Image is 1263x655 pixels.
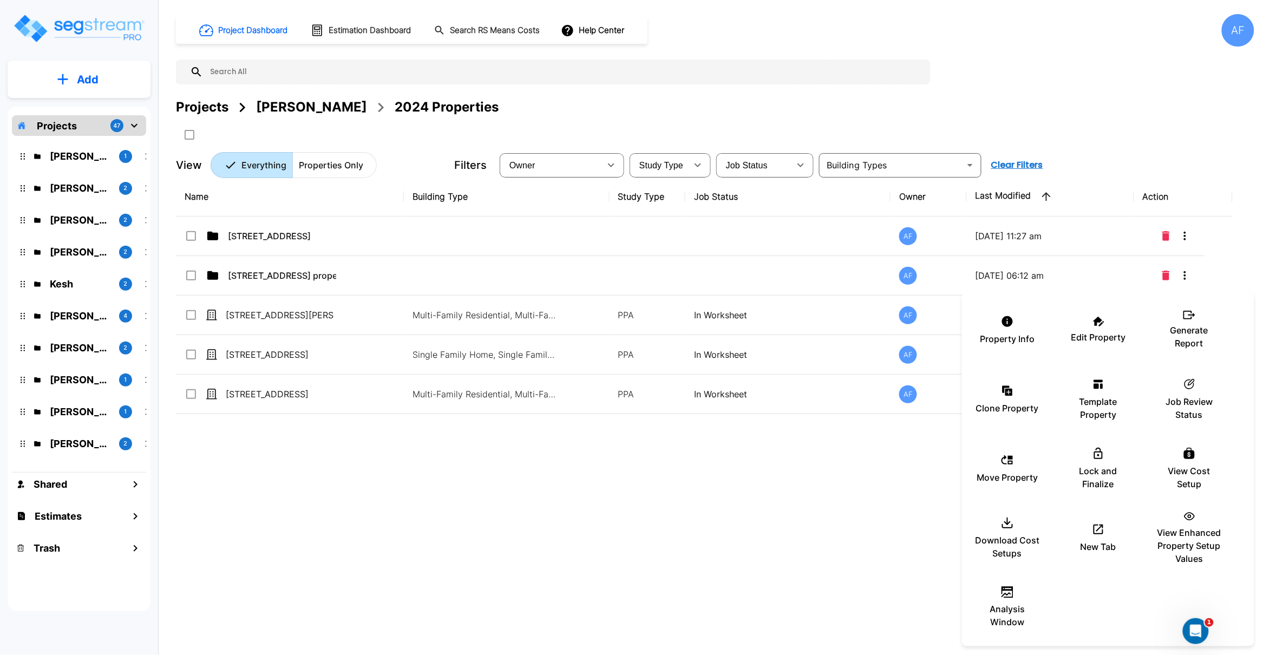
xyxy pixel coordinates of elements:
[1081,540,1116,553] p: New Tab
[1157,324,1222,350] p: Generate Report
[1066,395,1131,421] p: Template Property
[1205,618,1214,627] span: 1
[1157,464,1222,490] p: View Cost Setup
[976,402,1039,415] p: Clone Property
[980,332,1035,345] p: Property Info
[1183,618,1209,644] iframe: Intercom live chat
[975,534,1040,560] p: Download Cost Setups
[1071,331,1126,344] p: Edit Property
[977,471,1038,484] p: Move Property
[1157,526,1222,565] p: View Enhanced Property Setup Values
[1066,464,1131,490] p: Lock and Finalize
[1157,395,1222,421] p: Job Review Status
[975,602,1040,628] p: Analysis Window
